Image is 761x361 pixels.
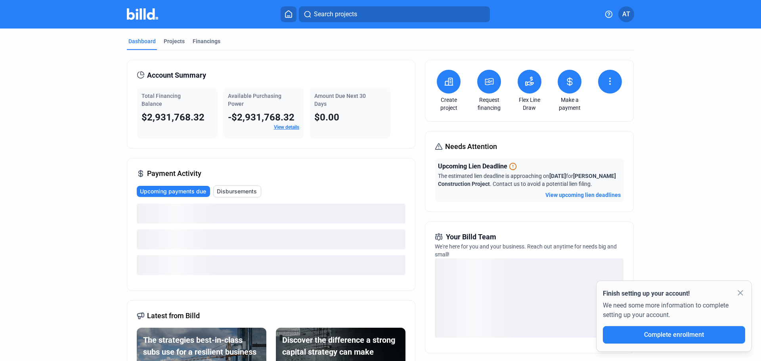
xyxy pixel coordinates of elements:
a: Create project [435,96,463,112]
div: Financings [193,37,220,45]
div: The strategies best-in-class subs use for a resilient business [143,334,260,358]
span: The estimated lien deadline is approaching on for . Contact us to avoid a potential lien filing. [438,173,616,187]
span: -$2,931,768.32 [228,112,294,123]
span: Payment Activity [147,168,201,179]
span: Search projects [314,10,357,19]
div: Projects [164,37,185,45]
a: Flex Line Draw [516,96,543,112]
span: Your Billd Team [446,231,496,243]
span: Upcoming Lien Deadline [438,162,507,171]
div: loading [435,258,623,338]
div: loading [137,255,405,275]
div: loading [137,229,405,249]
div: Discover the difference a strong capital strategy can make [282,334,399,358]
span: We're here for you and your business. Reach out anytime for needs big and small! [435,243,617,258]
button: Complete enrollment [603,326,745,344]
span: Latest from Billd [147,310,200,321]
button: Upcoming payments due [137,186,210,197]
span: Account Summary [147,70,206,81]
span: [DATE] [549,173,566,179]
span: Available Purchasing Power [228,93,281,107]
span: $2,931,768.32 [141,112,205,123]
a: View details [274,124,299,130]
mat-icon: close [736,288,745,298]
span: Needs Attention [445,141,497,152]
span: Total Financing Balance [141,93,181,107]
a: Request financing [475,96,503,112]
a: Make a payment [556,96,583,112]
div: Dashboard [128,37,156,45]
span: Disbursements [217,187,257,195]
button: Search projects [299,6,490,22]
span: Amount Due Next 30 Days [314,93,366,107]
div: loading [137,204,405,223]
div: We need some more information to complete setting up your account. [603,298,745,326]
span: Complete enrollment [644,331,704,338]
img: Billd Company Logo [127,8,158,20]
button: AT [618,6,634,22]
button: View upcoming lien deadlines [545,191,621,199]
span: Upcoming payments due [140,187,206,195]
span: $0.00 [314,112,339,123]
span: AT [622,10,630,19]
button: Disbursements [213,185,261,197]
div: Finish setting up your account! [603,289,745,298]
